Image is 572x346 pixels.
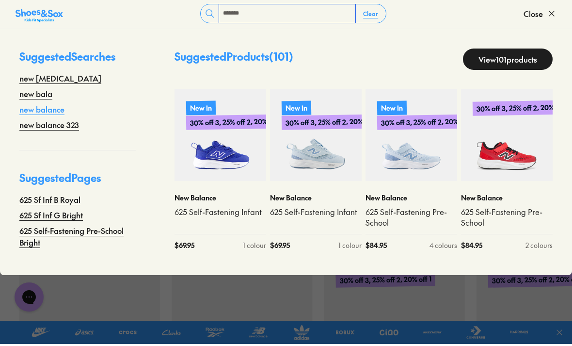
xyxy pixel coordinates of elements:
iframe: Gorgias live chat messenger [10,281,48,317]
div: 1 colour [338,242,362,252]
a: View101products [463,50,553,72]
a: new balance 323 [19,121,79,132]
a: new [MEDICAL_DATA] [19,74,101,86]
img: SNS_Logo_Responsive.svg [16,10,63,25]
a: 30% off 3, 25% off 2, 20% off 1 [461,91,553,183]
p: 30% off 3, 25% off 2, 20% off 1 [377,116,477,132]
p: 30% off 3, 25% off 2, 20% off 1 [186,116,286,132]
a: New In30% off 3, 25% off 2, 20% off 1 [270,91,362,183]
p: Suggested Pages [19,172,136,196]
a: 625 Self-Fastening Infant [175,209,266,219]
span: $ 84.95 [461,242,482,252]
p: Suggested Searches [19,50,136,74]
span: ( 101 ) [269,51,293,66]
p: New In [377,102,407,117]
a: 625 Self-Fastening Pre-School [365,209,457,230]
a: 625 Sf Inf B Royal [19,196,80,207]
button: Clear [355,7,386,24]
p: 30% off 3, 25% off 2, 20% off 1 [473,102,572,118]
a: 625 Sf Inf G Bright [19,211,83,223]
p: Suggested Products [175,50,293,72]
a: new balance [19,105,64,117]
p: New In [282,102,311,117]
span: $ 69.95 [175,242,194,252]
a: 625 Self-Fastening Infant [270,209,362,219]
a: Shoes &amp; Sox [16,8,63,23]
button: Close [524,5,556,26]
a: New In30% off 3, 25% off 2, 20% off 1 [365,91,457,183]
p: New Balance [175,195,266,205]
span: Close [524,10,543,21]
p: 30% off 3, 25% off 2, 20% off 1 [282,116,381,132]
a: 625 Self-Fastening Pre-School Bright [19,227,136,250]
a: 625 Self-Fastening Pre-School [461,209,553,230]
a: new bala [19,90,52,101]
p: New In [186,102,216,117]
div: 4 colours [429,242,457,252]
div: 1 colour [243,242,266,252]
span: $ 69.95 [270,242,290,252]
p: New Balance [365,195,457,205]
div: 2 colours [525,242,553,252]
a: New In30% off 3, 25% off 2, 20% off 1 [175,91,266,183]
p: New Balance [461,195,553,205]
p: New Balance [270,195,362,205]
span: $ 84.95 [365,242,387,252]
p: 30% off 3, 25% off 2, 20% off 1 [335,274,435,290]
